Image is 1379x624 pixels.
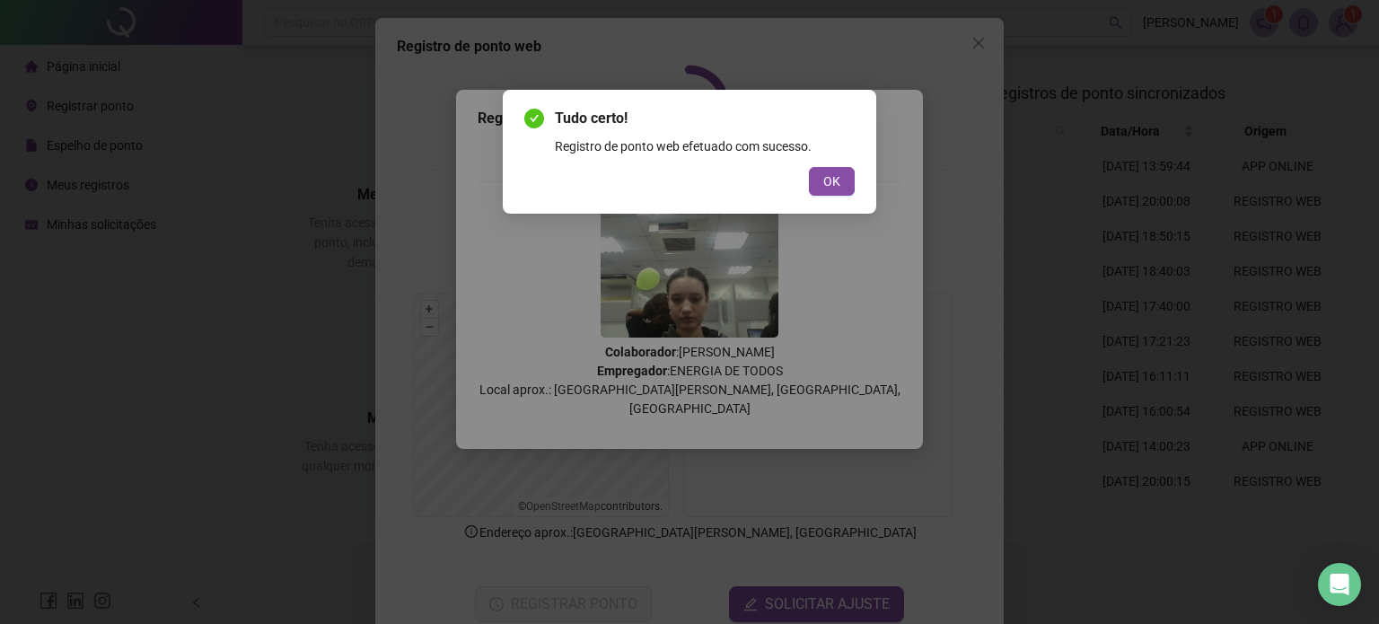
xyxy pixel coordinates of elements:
[555,136,855,156] div: Registro de ponto web efetuado com sucesso.
[809,167,855,196] button: OK
[1318,563,1361,606] div: Open Intercom Messenger
[555,108,855,129] span: Tudo certo!
[524,109,544,128] span: check-circle
[823,171,840,191] span: OK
